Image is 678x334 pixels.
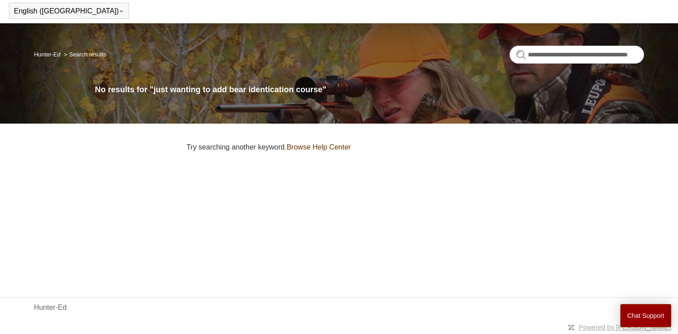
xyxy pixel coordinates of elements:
[95,84,644,96] h1: No results for "just wanting to add bear identication course"
[186,142,644,153] p: Try searching another keyword.
[287,143,351,151] a: Browse Help Center
[34,51,60,58] a: Hunter-Ed
[62,51,107,58] li: Search results
[14,7,124,15] button: English ([GEOGRAPHIC_DATA])
[579,323,671,331] a: Powered by [PERSON_NAME]
[34,51,62,58] li: Hunter-Ed
[510,46,644,64] input: Search
[620,304,672,327] button: Chat Support
[34,302,67,313] a: Hunter-Ed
